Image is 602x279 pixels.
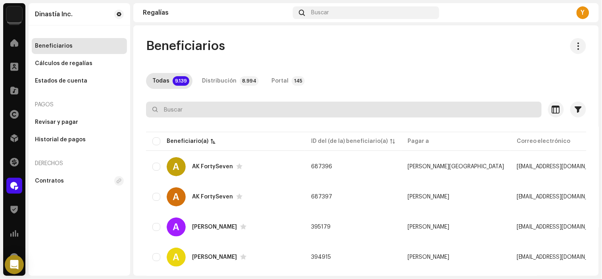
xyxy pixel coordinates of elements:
re-m-nav-item: Estados de cuenta [32,73,127,89]
span: 395179 [311,224,331,230]
re-m-nav-item: Cálculos de regalías [32,56,127,71]
p-badge: 145 [292,76,305,86]
div: Todas [152,73,169,89]
span: Beneficiarios [146,38,225,54]
div: A [167,187,186,206]
div: ID del (de la) beneficiario(a) [311,137,388,145]
div: Y [577,6,589,19]
div: AK FortySeven [192,194,233,200]
re-a-nav-header: Derechos [32,154,127,173]
div: Dinastía Inc. [35,11,73,17]
span: 687396 [311,164,332,169]
div: Revisar y pagar [35,119,78,125]
div: Alejandro Santos [192,224,237,230]
div: A [167,217,186,237]
span: juan jaramillo [408,194,449,200]
img: 48257be4-38e1-423f-bf03-81300282f8d9 [6,6,22,22]
span: 394915 [311,254,331,260]
div: Alejo Ángel [192,254,237,260]
span: Nicolás López [408,254,449,260]
div: Historial de pagos [35,137,86,143]
re-m-nav-item: Contratos [32,173,127,189]
div: Estados de cuenta [35,78,87,84]
span: Buscar [312,10,329,16]
div: Beneficiarios [35,43,73,49]
div: Open Intercom Messenger [5,255,24,274]
p-badge: 9.139 [173,76,189,86]
div: Cálculos de regalías [35,60,92,67]
span: Nisson Pamplona [408,164,504,169]
div: Regalías [143,10,290,16]
p-badge: 8.994 [240,76,259,86]
re-m-nav-item: Historial de pagos [32,132,127,148]
re-a-nav-header: Pagos [32,95,127,114]
div: A [167,157,186,176]
re-m-nav-item: Revisar y pagar [32,114,127,130]
div: A [167,248,186,267]
span: 687397 [311,194,332,200]
div: Beneficiario(a) [167,137,208,145]
re-m-nav-item: Beneficiarios [32,38,127,54]
div: Contratos [35,178,64,184]
div: Distribución [202,73,237,89]
input: Buscar [146,102,542,117]
span: Wenseslado Torres Rodriguez [408,224,449,230]
div: Portal [271,73,288,89]
div: AK FortySeven [192,164,233,169]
